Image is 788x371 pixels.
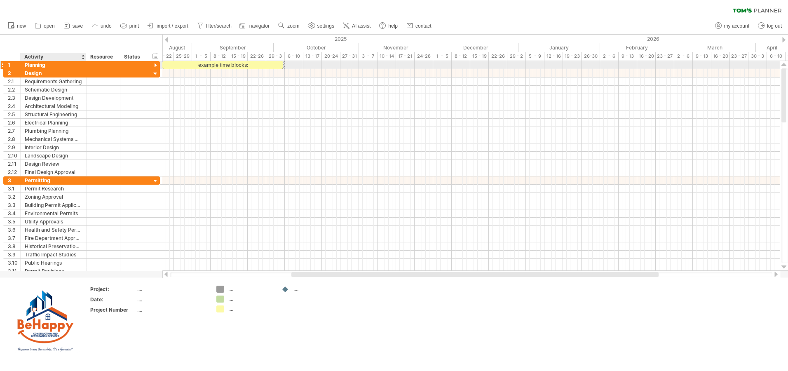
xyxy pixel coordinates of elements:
div: Electrical Planning [25,119,82,127]
div: .... [137,296,206,303]
div: 3.5 [8,218,20,225]
a: new [6,21,28,31]
div: 1 - 5 [433,52,452,61]
div: 3.10 [8,259,20,267]
div: 15 - 19 [470,52,489,61]
div: 3 [8,176,20,184]
a: import / export [145,21,191,31]
div: Permitting [25,176,82,184]
div: Requirements Gathering [25,77,82,85]
div: 8 - 12 [211,52,229,61]
div: 2.3 [8,94,20,102]
div: 23 - 27 [730,52,748,61]
div: 5 - 9 [526,52,544,61]
span: print [129,23,139,29]
div: 2.1 [8,77,20,85]
div: 29 - 3 [266,52,285,61]
div: 26-30 [582,52,600,61]
a: contact [404,21,434,31]
div: 27 - 31 [340,52,359,61]
span: my account [724,23,749,29]
div: 24-28 [415,52,433,61]
div: 2.2 [8,86,20,94]
img: 8f846be4-ee8b-49c8-8762-83b4695144a5.png [5,286,81,362]
a: help [377,21,400,31]
div: Zoning Approval [25,193,82,201]
div: Resource [90,53,115,61]
div: .... [228,296,273,303]
div: Building Permit Application [25,201,82,209]
span: zoom [287,23,299,29]
div: 2 [8,69,20,77]
a: my account [713,21,752,31]
div: Health and Safety Permits [25,226,82,234]
span: new [17,23,26,29]
div: 30 - 3 [748,52,767,61]
div: Design Development [25,94,82,102]
div: 2 - 6 [674,52,693,61]
a: filter/search [195,21,234,31]
div: 3 - 7 [359,52,378,61]
div: 20-24 [322,52,340,61]
div: Utility Approvals [25,218,82,225]
div: Architectural Modeling [25,102,82,110]
div: 1 [8,61,20,69]
div: 2 - 6 [600,52,619,61]
div: 2.11 [8,160,20,168]
span: help [388,23,398,29]
div: October 2025 [274,43,359,52]
span: navigator [249,23,270,29]
div: 2.4 [8,102,20,110]
div: Date: [90,296,136,303]
div: February 2026 [600,43,674,52]
div: 10 - 14 [378,52,396,61]
div: 3.2 [8,193,20,201]
div: 9 - 13 [693,52,711,61]
a: save [61,21,85,31]
div: 2.5 [8,110,20,118]
div: 3.4 [8,209,20,217]
div: 2.8 [8,135,20,143]
div: Planning [25,61,82,69]
div: Design [25,69,82,77]
div: Landscape Design [25,152,82,160]
a: open [33,21,57,31]
div: Final Design Approval [25,168,82,176]
div: 19 - 23 [563,52,582,61]
div: Schematic Design [25,86,82,94]
div: .... [293,286,338,293]
div: 2.9 [8,143,20,151]
div: Project Number [90,306,136,313]
a: log out [756,21,784,31]
a: print [118,21,141,31]
div: 3.3 [8,201,20,209]
div: example time blocks: [162,61,283,69]
div: 1 - 5 [192,52,211,61]
div: 29 - 2 [507,52,526,61]
span: contact [415,23,432,29]
div: 8 - 12 [452,52,470,61]
div: 16 - 20 [637,52,656,61]
div: Project: [90,286,136,293]
div: 2.7 [8,127,20,135]
div: November 2025 [359,43,433,52]
span: import / export [157,23,188,29]
div: 16 - 20 [711,52,730,61]
a: zoom [276,21,302,31]
div: 2.10 [8,152,20,160]
div: Permit Revisions [25,267,82,275]
div: January 2026 [518,43,600,52]
div: 12 - 16 [544,52,563,61]
div: 25-29 [174,52,192,61]
a: AI assist [341,21,373,31]
div: 3.6 [8,226,20,234]
div: .... [137,286,206,293]
div: Fire Department Approval [25,234,82,242]
span: save [73,23,83,29]
div: 2.6 [8,119,20,127]
a: navigator [238,21,272,31]
div: Structural Engineering [25,110,82,118]
div: 22-26 [489,52,507,61]
div: Design Review [25,160,82,168]
div: Plumbing Planning [25,127,82,135]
